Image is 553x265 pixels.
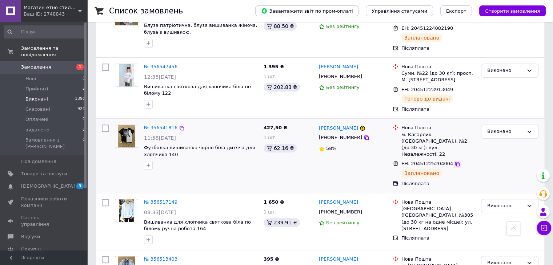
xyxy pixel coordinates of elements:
a: Фото товару [115,199,138,222]
span: 12:35[DATE] [144,74,176,80]
span: 1 [76,64,84,70]
span: 58% [326,146,337,151]
span: Управління статусами [372,8,427,14]
a: [PERSON_NAME] [319,125,358,132]
span: Замовлення [21,64,51,70]
div: 88.50 ₴ [264,22,297,30]
span: ЕН: 20451225204004 [401,161,453,166]
button: Завантажити звіт по пром-оплаті [255,5,358,16]
span: Покупці [21,246,41,253]
a: Футболка вишиванка чорно біла дитяча для хлопчика 140 [144,145,255,157]
div: Заплановано [401,169,442,178]
div: Післяплата [401,180,475,187]
a: № 356541816 [144,125,177,130]
span: Повідомлення [21,158,56,165]
span: Завантажити звіт по пром-оплаті [261,8,353,14]
div: Післяплата [401,106,475,113]
img: Фото товару [118,125,135,147]
div: [PHONE_NUMBER] [317,207,364,217]
span: 1 шт. [264,209,277,215]
div: Виконано [487,202,524,210]
a: [PERSON_NAME] [319,64,358,70]
a: Вишиванка для хлопчика святкова біла по білому ручна робота 164 [144,219,251,232]
span: 1390 [75,96,85,102]
span: Виконані [25,96,48,102]
a: № 356513403 [144,256,177,262]
a: № 356547456 [144,64,177,69]
div: [PHONE_NUMBER] [317,72,364,81]
img: Фото товару [119,199,134,222]
button: Чат з покупцем [537,221,551,235]
div: Виконано [487,128,524,135]
span: 0 [83,116,85,123]
button: Управління статусами [366,5,433,16]
span: Магазин етно стилю Полотно [24,4,78,11]
div: Готово до видачі [401,94,453,103]
span: Прийняті [25,86,48,92]
span: видалено [25,127,49,133]
div: Післяплата [401,235,475,241]
span: 0 [83,137,85,150]
img: Фото товару [119,64,134,86]
span: 0 [83,127,85,133]
a: Фото товару [115,125,138,148]
span: Скасовані [25,106,50,113]
div: 239.91 ₴ [264,218,300,227]
span: Створити замовлення [485,8,540,14]
span: Без рейтингу [326,220,360,225]
input: Пошук [4,25,86,38]
span: Товари та послуги [21,171,67,177]
span: 1 395 ₴ [264,64,284,69]
span: Без рейтингу [326,85,360,90]
span: Оплачені [25,116,48,123]
a: № 356517149 [144,199,177,205]
span: Без рейтингу [326,24,360,29]
span: 11:58[DATE] [144,135,176,141]
div: Нова Пошта [401,64,475,70]
a: [PERSON_NAME] [319,256,358,263]
div: [GEOGRAPHIC_DATA] ([GEOGRAPHIC_DATA].), №305 (до 30 кг на одне місце): ул. [STREET_ADDRESS] [401,205,475,232]
h1: Список замовлень [109,7,183,15]
div: Виконано [487,67,524,74]
button: Експорт [440,5,472,16]
span: Показники роботи компанії [21,196,67,209]
span: [DEMOGRAPHIC_DATA] [21,183,75,189]
a: Фото товару [115,64,138,87]
div: 202.83 ₴ [264,83,300,91]
span: 3 [76,183,84,189]
a: Вишиванка святкова для хлопчика біла по білому 122 [144,84,251,96]
div: Нова Пошта [401,256,475,262]
div: Ваш ID: 2748843 [24,11,87,17]
a: [PERSON_NAME] [319,199,358,206]
span: 0 [83,76,85,82]
span: 2 [83,86,85,92]
div: [PHONE_NUMBER] [317,133,364,142]
span: 1 шт. [264,74,277,79]
span: Відгуки [21,233,40,240]
span: Панель управління [21,215,67,228]
div: Післяплата [401,45,475,52]
span: ЕН: 20451223913049 [401,87,453,92]
span: 395 ₴ [264,256,279,262]
a: Створити замовлення [472,8,546,13]
span: 1 650 ₴ [264,199,284,205]
button: Створити замовлення [479,5,546,16]
span: 427,50 ₴ [264,125,288,130]
div: Нова Пошта [401,199,475,205]
span: ЕН: 20451224082190 [401,25,453,31]
span: Нові [25,76,36,82]
span: 08:33[DATE] [144,209,176,215]
div: Заплановано [401,33,442,42]
span: 1 шт. [264,135,277,140]
span: 921 [77,106,85,113]
div: 62.16 ₴ [264,144,297,152]
span: Замовлення та повідомлення [21,45,87,58]
div: Нова Пошта [401,125,475,131]
div: Суми, №22 (до 30 кг): просп. М. [STREET_ADDRESS] [401,70,475,83]
a: Блуза патріотична, блуза вишиванка жіноча, блуза з вишивкою, [144,23,257,35]
span: Замовлення з [PERSON_NAME] [25,137,83,150]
